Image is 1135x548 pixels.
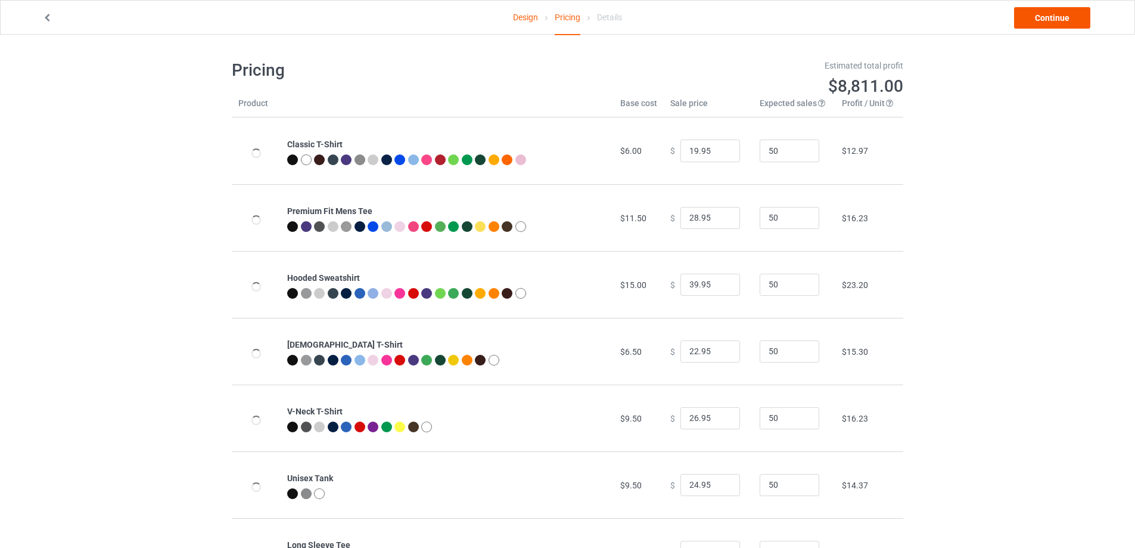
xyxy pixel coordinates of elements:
span: $ [670,413,675,423]
span: $6.00 [620,146,642,156]
a: Design [513,1,538,34]
th: Profit / Unit [835,97,903,117]
b: [DEMOGRAPHIC_DATA] T-Shirt [287,340,403,349]
b: Unisex Tank [287,473,333,483]
div: Details [597,1,622,34]
span: $8,811.00 [828,76,903,96]
span: $16.23 [842,414,868,423]
th: Expected sales [753,97,835,117]
img: heather_texture.png [341,221,352,232]
span: $9.50 [620,481,642,490]
span: $15.00 [620,280,646,290]
img: heather_texture.png [355,154,365,165]
span: $6.50 [620,347,642,357]
span: $14.37 [842,481,868,490]
div: Pricing [555,1,580,35]
div: Estimated total profit [576,60,904,72]
span: $ [670,146,675,156]
a: Continue [1014,7,1090,29]
span: $ [670,213,675,222]
span: $16.23 [842,213,868,223]
span: $12.97 [842,146,868,156]
img: heather_texture.png [301,488,312,499]
span: $11.50 [620,213,646,223]
b: Premium Fit Mens Tee [287,206,372,216]
th: Base cost [614,97,664,117]
h1: Pricing [232,60,559,81]
span: $9.50 [620,414,642,423]
th: Sale price [664,97,753,117]
b: Classic T-Shirt [287,140,343,149]
span: $ [670,480,675,490]
span: $ [670,280,675,289]
b: Hooded Sweatshirt [287,273,360,283]
b: V-Neck T-Shirt [287,407,343,416]
th: Product [232,97,281,117]
span: $ [670,346,675,356]
span: $15.30 [842,347,868,357]
span: $23.20 [842,280,868,290]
